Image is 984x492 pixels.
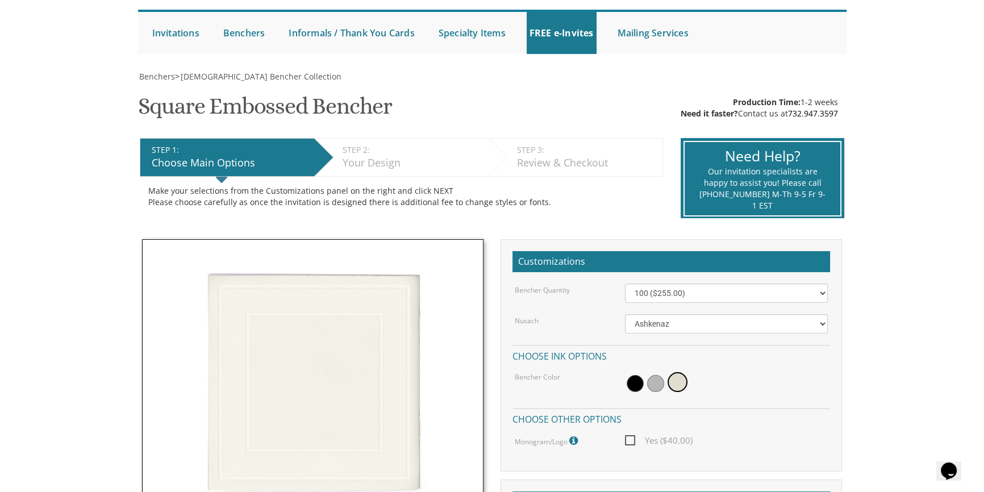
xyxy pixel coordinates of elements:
a: FREE e-Invites [527,12,597,54]
a: 732.947.3597 [788,108,838,119]
span: Need it faster? [681,108,738,119]
h2: Customizations [512,251,830,273]
span: Benchers [139,71,175,82]
div: Your Design [343,156,483,170]
h4: Choose other options [512,408,830,428]
label: Bencher Color [515,372,560,382]
a: [DEMOGRAPHIC_DATA] Bencher Collection [180,71,341,82]
div: STEP 1: [152,144,308,156]
div: Make your selections from the Customizations panel on the right and click NEXT Please choose care... [148,185,654,208]
h4: Choose ink options [512,345,830,365]
div: Need Help? [699,146,825,166]
a: Mailing Services [615,12,691,54]
a: Informals / Thank You Cards [286,12,417,54]
div: Choose Main Options [152,156,308,170]
label: Monogram/Logo [515,433,581,448]
a: Specialty Items [436,12,508,54]
span: Yes ($40.00) [625,433,693,448]
a: Invitations [149,12,202,54]
label: Bencher Quantity [515,285,570,295]
h1: Square Embossed Bencher [138,94,392,127]
span: Production Time: [733,97,800,107]
a: Benchers [138,71,175,82]
label: Nusach [515,316,539,326]
div: 1-2 weeks Contact us at [681,97,838,119]
div: Our invitation specialists are happy to assist you! Please call [PHONE_NUMBER] M-Th 9-5 Fr 9-1 EST [699,166,825,211]
iframe: chat widget [936,447,973,481]
a: Benchers [220,12,268,54]
span: [DEMOGRAPHIC_DATA] Bencher Collection [181,71,341,82]
div: STEP 3: [517,144,657,156]
div: STEP 2: [343,144,483,156]
span: > [175,71,341,82]
div: Review & Checkout [517,156,657,170]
